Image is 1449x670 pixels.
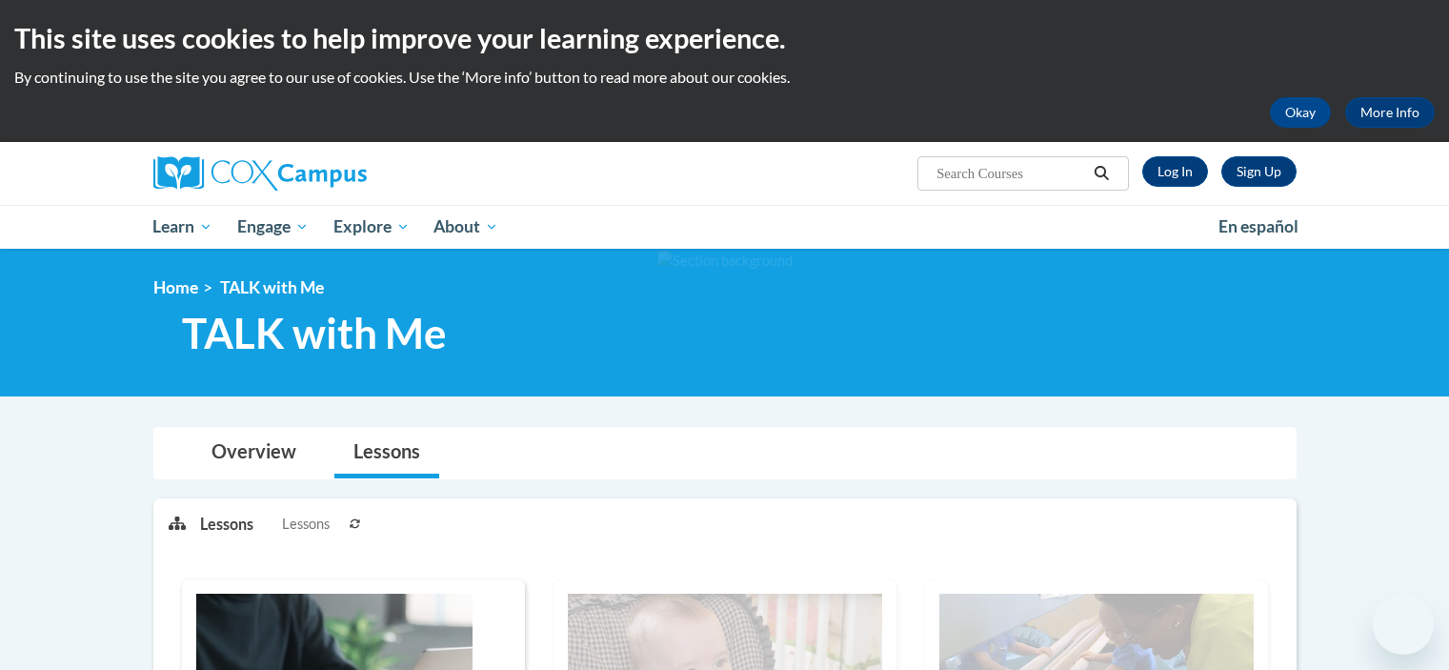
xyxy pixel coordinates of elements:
img: Cox Campus [153,156,367,191]
a: Cox Campus [153,156,515,191]
span: Explore [333,215,410,238]
h2: This site uses cookies to help improve your learning experience. [14,19,1435,57]
input: Search Courses [935,162,1087,185]
p: Lessons [200,514,253,535]
a: En español [1206,207,1311,247]
span: TALK with Me [220,277,324,297]
a: Register [1221,156,1297,187]
span: TALK with Me [182,308,447,358]
a: Lessons [334,428,439,478]
a: About [421,205,511,249]
a: More Info [1345,97,1435,128]
a: Home [153,277,198,297]
a: Overview [192,428,315,478]
div: Main menu [125,205,1325,249]
span: About [433,215,498,238]
span: En español [1218,216,1298,236]
span: Learn [152,215,212,238]
img: Section background [657,251,793,272]
button: Search [1087,162,1116,185]
a: Explore [321,205,422,249]
span: Lessons [282,514,330,535]
iframe: Button to launch messaging window [1373,594,1434,655]
p: By continuing to use the site you agree to our use of cookies. Use the ‘More info’ button to read... [14,67,1435,88]
button: Okay [1270,97,1331,128]
a: Log In [1142,156,1208,187]
span: Engage [237,215,309,238]
a: Engage [225,205,321,249]
a: Learn [141,205,226,249]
